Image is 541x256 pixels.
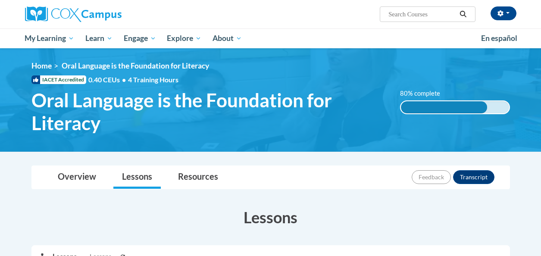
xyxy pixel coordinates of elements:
span: IACET Accredited [31,75,86,84]
label: 80% complete [400,89,450,98]
a: En español [475,29,523,47]
span: My Learning [25,33,74,44]
a: Engage [118,28,162,48]
span: 0.40 CEUs [88,75,128,84]
span: • [122,75,126,84]
a: Cox Campus [25,6,180,22]
span: Learn [85,33,113,44]
img: Cox Campus [25,6,122,22]
button: Search [457,9,469,19]
span: Oral Language is the Foundation for Literacy [31,89,387,134]
button: Account Settings [491,6,516,20]
a: Learn [80,28,118,48]
button: Transcript [453,170,494,184]
a: Home [31,61,52,70]
a: Explore [161,28,207,48]
span: En español [481,34,517,43]
span: About [213,33,242,44]
input: Search Courses [388,9,457,19]
span: 4 Training Hours [128,75,178,84]
a: About [207,28,247,48]
span: Oral Language is the Foundation for Literacy [62,61,209,70]
button: Feedback [412,170,451,184]
span: Engage [124,33,156,44]
span: Explore [167,33,201,44]
h3: Lessons [31,206,510,228]
a: My Learning [19,28,80,48]
a: Lessons [113,166,161,189]
div: 80% complete [401,101,488,113]
div: Main menu [19,28,523,48]
a: Resources [169,166,227,189]
a: Overview [49,166,105,189]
